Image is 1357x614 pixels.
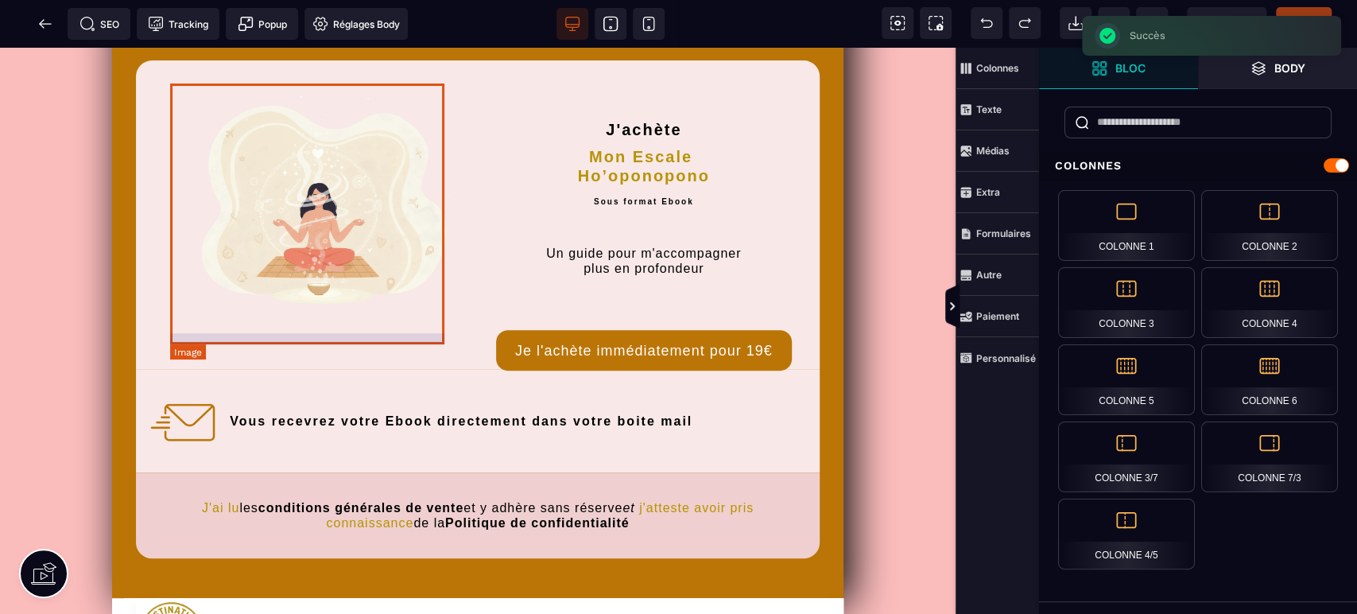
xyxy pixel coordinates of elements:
[1201,344,1338,415] div: Colonne 6
[226,8,298,40] span: Créer une alerte modale
[1039,48,1198,89] span: Ouvrir les blocs
[1201,190,1338,261] div: Colonne 2
[1058,190,1195,261] div: Colonne 1
[622,453,634,467] i: et
[976,103,1002,115] strong: Texte
[1136,7,1168,39] span: Enregistrer
[956,296,1039,337] span: Paiement
[595,8,626,40] span: Voir tablette
[496,282,793,323] button: Je l'achète immédiatement pour 19€
[1039,283,1055,331] span: Afficher les vues
[1201,267,1338,338] div: Colonne 4
[976,145,1010,157] strong: Médias
[496,146,793,167] h2: Sous format Ebook
[148,16,208,32] span: Tracking
[556,8,588,40] span: Voir bureau
[956,337,1039,379] span: Personnalisé
[1058,344,1195,415] div: Colonne 5
[1058,499,1195,569] div: Colonne 4/5
[304,8,408,40] span: Favicon
[956,255,1039,296] span: Autre
[976,310,1019,322] strong: Paiement
[175,37,449,297] img: 774282dad9444b4863cc561608202c80_Generated_Image_58rxho58rxho58rx.png
[160,449,796,487] text: les et y adhère sans réserve de la
[1274,62,1305,74] strong: Body
[956,130,1039,172] span: Médias
[976,186,1000,198] strong: Extra
[312,16,400,32] span: Réglages Body
[1009,7,1041,39] span: Rétablir
[68,8,130,40] span: Métadata SEO
[956,172,1039,213] span: Extra
[238,16,287,32] span: Popup
[496,37,793,91] h2: J'achète
[1098,7,1130,39] span: Nettoyage
[445,468,630,482] b: Politique de confidentialité
[976,269,1002,281] strong: Autre
[230,364,808,381] div: Vous recevrez votre Ebook directement dans votre boite mail
[79,16,119,32] span: SEO
[1058,267,1195,338] div: Colonne 3
[148,340,218,410] img: 7770039329ea2a7073a6e12a81ec41d7_email-7979298-BB7507.png
[976,352,1036,364] strong: Personnalisé
[920,7,952,39] span: Capture d'écran
[1039,151,1357,181] div: Colonnes
[1058,422,1195,492] div: Colonne 3/7
[1201,422,1338,492] div: Colonne 7/3
[976,62,1019,74] strong: Colonnes
[976,227,1031,239] strong: Formulaires
[956,89,1039,130] span: Texte
[1198,48,1357,89] span: Ouvrir les calques
[633,8,665,40] span: Voir mobile
[956,213,1039,255] span: Formulaires
[29,8,61,40] span: Retour
[496,167,793,232] text: Un guide pour m'accompagner plus en profondeur
[1276,7,1332,39] span: Enregistrer le contenu
[258,453,463,467] b: conditions générales de vente
[971,7,1002,39] span: Défaire
[1187,7,1266,39] span: Aperçu
[956,48,1039,89] span: Colonnes
[1060,7,1091,39] span: Importer
[882,7,913,39] span: Voir les composants
[137,8,219,40] span: Code de suivi
[1115,62,1146,74] strong: Bloc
